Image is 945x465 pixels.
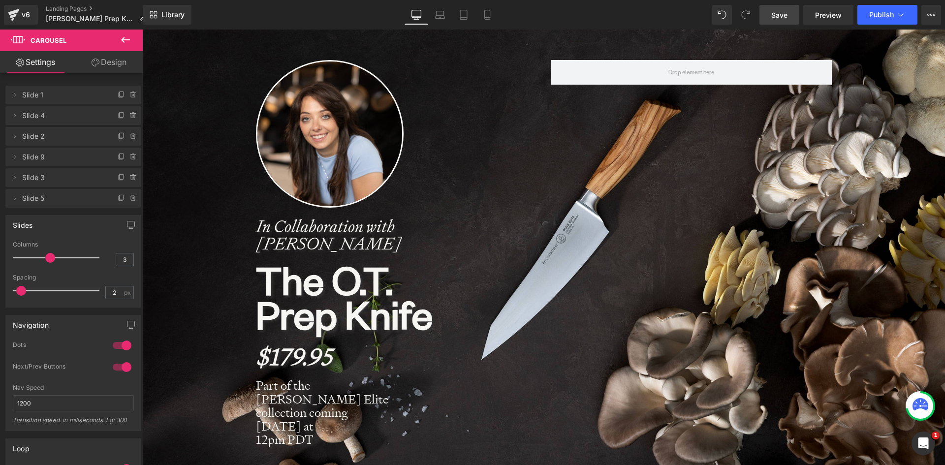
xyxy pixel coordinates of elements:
span: Slide 4 [22,106,105,125]
a: Mobile [475,5,499,25]
a: Tablet [452,5,475,25]
div: Transition speed. in miliseconds. Eg: 300 [13,416,134,431]
div: Columns [13,241,134,248]
span: Slide 9 [22,148,105,166]
a: New Library [143,5,191,25]
a: Design [73,51,145,73]
a: Laptop [428,5,452,25]
span: 1 [932,432,940,439]
a: Desktop [405,5,428,25]
div: Nav Speed [13,384,134,391]
div: Spacing [13,274,134,281]
strong: [DATE] at [114,389,171,404]
strong: Part of the [PERSON_NAME] Elite collection coming [114,348,246,391]
button: Publish [857,5,917,25]
span: Slide 3 [22,168,105,187]
span: Slide 5 [22,189,105,208]
a: Landing Pages [46,5,154,13]
strong: In Collaboration with [PERSON_NAME] [114,186,259,225]
button: More [921,5,941,25]
iframe: Intercom live chat [912,432,935,455]
span: Save [771,10,787,20]
div: Next/Prev Buttons [13,363,103,373]
span: Carousel [31,36,66,44]
div: Loop [13,439,30,453]
span: Library [161,10,185,19]
strong: $179.95 [114,312,190,342]
b: Prep Knife [114,258,290,309]
a: Preview [803,5,853,25]
div: Navigation [13,315,49,329]
strong: 12pm PDT [114,402,171,418]
span: Publish [869,11,894,19]
span: Preview [815,10,842,20]
div: Dots [13,341,103,351]
button: Undo [712,5,732,25]
div: v6 [20,8,32,21]
div: Slides [13,216,32,229]
span: px [124,289,132,296]
button: Redo [736,5,756,25]
b: The O.T. [114,224,251,275]
span: Slide 1 [22,86,105,104]
span: Slide 2 [22,127,105,146]
a: v6 [4,5,38,25]
span: [PERSON_NAME] Prep Knife [46,15,135,23]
